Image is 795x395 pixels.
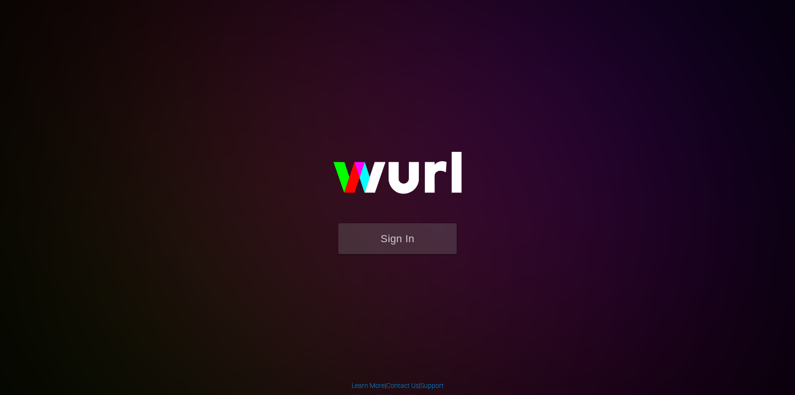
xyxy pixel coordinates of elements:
a: Contact Us [386,382,419,389]
a: Learn More [352,382,385,389]
div: | | [352,381,444,390]
img: wurl-logo-on-black-223613ac3d8ba8fe6dc639794a292ebdb59501304c7dfd60c99c58986ef67473.svg [303,132,492,223]
button: Sign In [338,223,457,254]
a: Support [420,382,444,389]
